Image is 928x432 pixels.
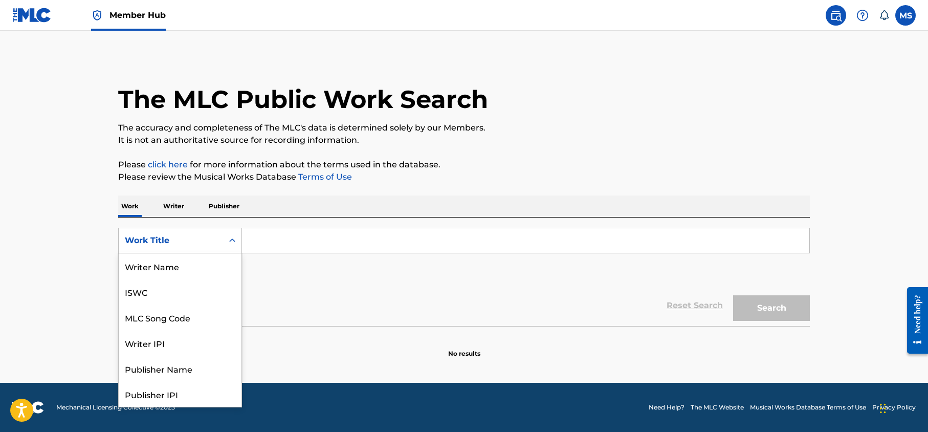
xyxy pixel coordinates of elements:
[118,134,810,146] p: It is not an authoritative source for recording information.
[826,5,846,26] a: Public Search
[125,234,217,247] div: Work Title
[879,10,889,20] div: Notifications
[830,9,842,21] img: search
[206,196,242,217] p: Publisher
[649,403,684,412] a: Need Help?
[899,279,928,362] iframe: Resource Center
[296,172,352,182] a: Terms of Use
[119,330,241,356] div: Writer IPI
[12,8,52,23] img: MLC Logo
[118,159,810,171] p: Please for more information about the terms used in the database.
[12,401,44,414] img: logo
[448,337,480,358] p: No results
[118,122,810,134] p: The accuracy and completeness of The MLC's data is determined solely by our Members.
[118,196,142,217] p: Work
[56,403,175,412] span: Mechanical Licensing Collective © 2025
[118,228,810,326] form: Search Form
[109,9,166,21] span: Member Hub
[119,279,241,305] div: ISWC
[880,393,886,424] div: Drag
[750,403,866,412] a: Musical Works Database Terms of Use
[118,84,488,115] h1: The MLC Public Work Search
[119,253,241,279] div: Writer Name
[160,196,187,217] p: Writer
[856,9,869,21] img: help
[895,5,916,26] div: User Menu
[691,403,744,412] a: The MLC Website
[119,305,241,330] div: MLC Song Code
[91,9,103,21] img: Top Rightsholder
[852,5,873,26] div: Help
[118,171,810,183] p: Please review the Musical Works Database
[119,356,241,381] div: Publisher Name
[877,383,928,432] iframe: Chat Widget
[119,381,241,407] div: Publisher IPI
[872,403,916,412] a: Privacy Policy
[148,160,188,169] a: click here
